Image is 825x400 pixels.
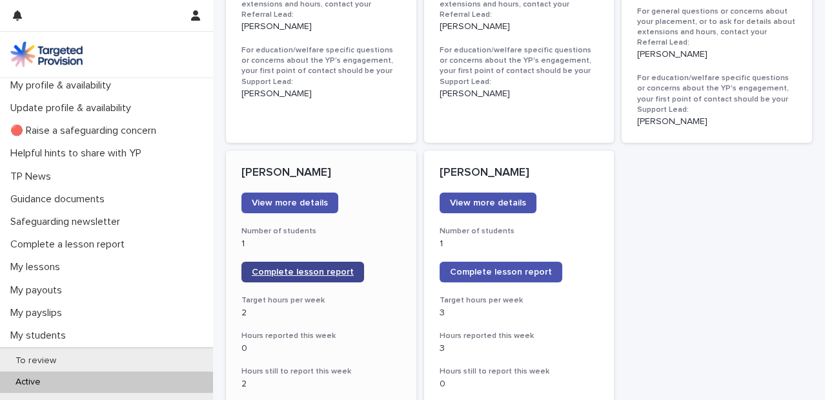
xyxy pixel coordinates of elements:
[252,268,354,277] span: Complete lesson report
[440,308,599,319] p: 3
[241,226,401,237] h3: Number of students
[241,379,401,390] p: 2
[5,261,70,273] p: My lessons
[5,355,66,366] p: To review
[440,331,599,341] h3: Hours reported this week
[5,377,51,388] p: Active
[241,21,401,32] p: [PERSON_NAME]
[241,343,401,354] p: 0
[440,379,599,390] p: 0
[440,343,599,354] p: 3
[5,307,72,319] p: My payslips
[440,45,599,87] h3: For education/welfare specific questions or concerns about the YP's engagement, your first point ...
[241,89,401,100] p: [PERSON_NAME]
[5,147,152,160] p: Helpful hints to share with YP
[5,79,121,92] p: My profile & availability
[440,366,599,377] h3: Hours still to report this week
[5,125,167,137] p: 🔴 Raise a safeguarding concern
[637,6,797,48] h3: For general questions or concerns about your placement, or to ask for details about extensions an...
[440,295,599,306] h3: Target hours per week
[440,226,599,237] h3: Number of students
[440,238,599,249] p: 1
[241,45,401,87] h3: For education/welfare specific questions or concerns about the YP's engagement, your first point ...
[241,238,401,249] p: 1
[5,284,72,297] p: My payouts
[440,262,562,282] a: Complete lesson report
[440,21,599,32] p: [PERSON_NAME]
[5,193,115,205] p: Guidance documents
[241,262,364,282] a: Complete lesson report
[10,41,83,67] img: M5nRWzHhSzIhMunXDL62
[450,268,552,277] span: Complete lesson report
[5,171,61,183] p: TP News
[637,49,797,60] p: [PERSON_NAME]
[5,238,135,251] p: Complete a lesson report
[241,295,401,306] h3: Target hours per week
[637,116,797,127] p: [PERSON_NAME]
[241,331,401,341] h3: Hours reported this week
[440,166,599,180] p: [PERSON_NAME]
[5,102,141,114] p: Update profile & availability
[5,216,130,228] p: Safeguarding newsletter
[252,198,328,207] span: View more details
[440,193,536,213] a: View more details
[241,308,401,319] p: 2
[440,89,599,100] p: [PERSON_NAME]
[637,73,797,115] h3: For education/welfare specific questions or concerns about the YP's engagement, your first point ...
[5,330,76,342] p: My students
[241,193,338,213] a: View more details
[241,166,401,180] p: [PERSON_NAME]
[450,198,526,207] span: View more details
[241,366,401,377] h3: Hours still to report this week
